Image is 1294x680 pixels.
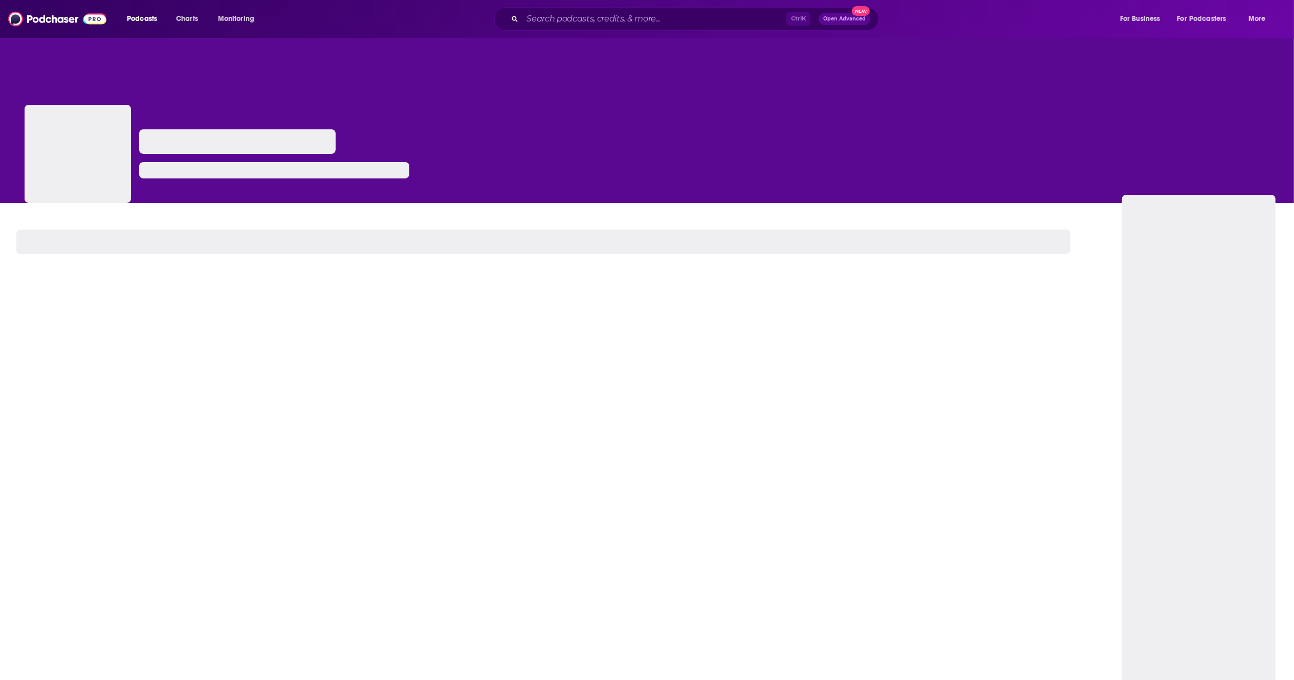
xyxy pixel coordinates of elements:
[819,13,870,25] button: Open AdvancedNew
[176,12,198,26] span: Charts
[1120,12,1160,26] span: For Business
[852,6,870,16] span: New
[1171,11,1241,27] button: open menu
[1248,12,1266,26] span: More
[169,11,204,27] a: Charts
[823,16,866,21] span: Open Advanced
[127,12,157,26] span: Podcasts
[1241,11,1279,27] button: open menu
[211,11,268,27] button: open menu
[218,12,254,26] span: Monitoring
[1177,12,1226,26] span: For Podcasters
[1113,11,1173,27] button: open menu
[522,11,786,27] input: Search podcasts, credits, & more...
[120,11,170,27] button: open menu
[786,12,810,26] span: Ctrl K
[504,7,889,31] div: Search podcasts, credits, & more...
[8,9,106,29] img: Podchaser - Follow, Share and Rate Podcasts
